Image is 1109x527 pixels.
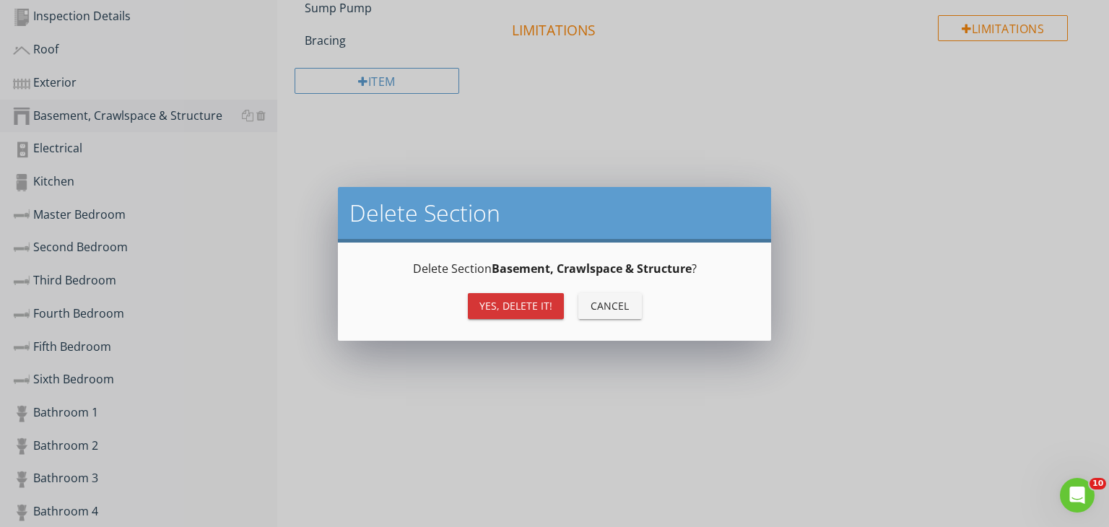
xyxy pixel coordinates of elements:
[349,199,760,227] h2: Delete Section
[492,261,692,276] strong: Basement, Crawlspace & Structure
[1090,478,1106,489] span: 10
[355,260,754,277] p: Delete Section ?
[1060,478,1095,513] iframe: Intercom live chat
[479,298,552,313] div: Yes, Delete it!
[590,298,630,313] div: Cancel
[468,293,564,319] button: Yes, Delete it!
[578,293,642,319] button: Cancel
